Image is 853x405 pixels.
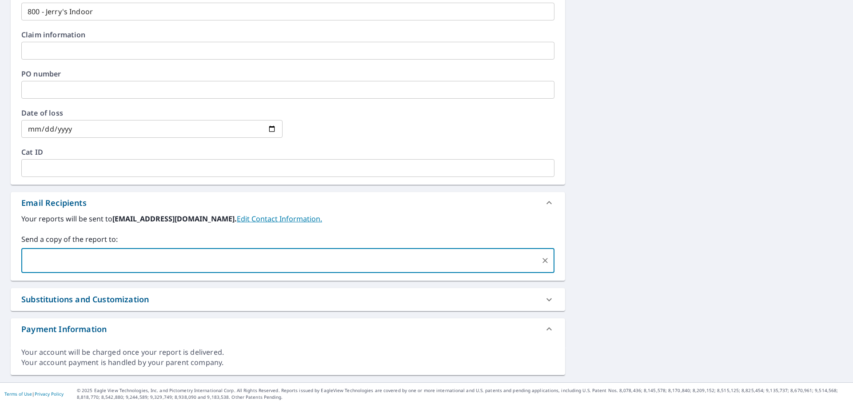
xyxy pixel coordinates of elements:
div: Substitutions and Customization [21,293,149,305]
label: Date of loss [21,109,283,116]
p: © 2025 Eagle View Technologies, Inc. and Pictometry International Corp. All Rights Reserved. Repo... [77,387,849,401]
label: Claim information [21,31,554,38]
div: Your account will be charged once your report is delivered. [21,347,554,357]
div: Payment Information [21,323,107,335]
div: Payment Information [11,318,565,340]
a: EditContactInfo [237,214,322,224]
div: Email Recipients [21,197,87,209]
label: Your reports will be sent to [21,213,554,224]
p: | [4,391,64,397]
div: Email Recipients [11,192,565,213]
a: Privacy Policy [35,391,64,397]
a: Terms of Use [4,391,32,397]
label: Send a copy of the report to: [21,234,554,245]
label: PO number [21,70,554,77]
div: Your account payment is handled by your parent company. [21,357,554,368]
label: Cat ID [21,148,554,156]
button: Clear [539,254,551,267]
div: Substitutions and Customization [11,288,565,311]
b: [EMAIL_ADDRESS][DOMAIN_NAME]. [112,214,237,224]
